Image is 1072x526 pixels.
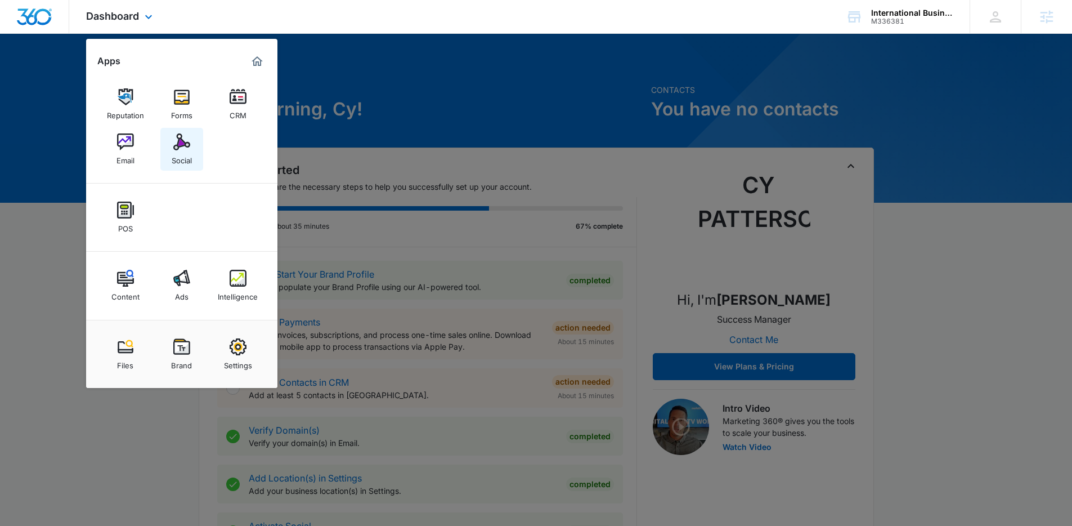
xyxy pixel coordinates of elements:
div: Content [111,287,140,301]
div: Settings [224,355,252,370]
div: account name [871,8,953,17]
div: Intelligence [218,287,258,301]
a: Settings [217,333,259,376]
h2: Apps [97,56,120,66]
a: Intelligence [217,264,259,307]
a: Email [104,128,147,171]
div: Files [117,355,133,370]
span: Dashboard [86,10,139,22]
a: Files [104,333,147,376]
a: Ads [160,264,203,307]
div: Reputation [107,105,144,120]
div: account id [871,17,953,25]
div: Forms [171,105,192,120]
a: Brand [160,333,203,376]
div: Brand [171,355,192,370]
a: Content [104,264,147,307]
div: Email [116,150,134,165]
div: Social [172,150,192,165]
div: CRM [230,105,246,120]
a: Marketing 360® Dashboard [248,52,266,70]
div: POS [118,219,133,233]
a: Social [160,128,203,171]
a: CRM [217,83,259,126]
div: Ads [175,287,189,301]
a: POS [104,196,147,239]
a: Forms [160,83,203,126]
a: Reputation [104,83,147,126]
